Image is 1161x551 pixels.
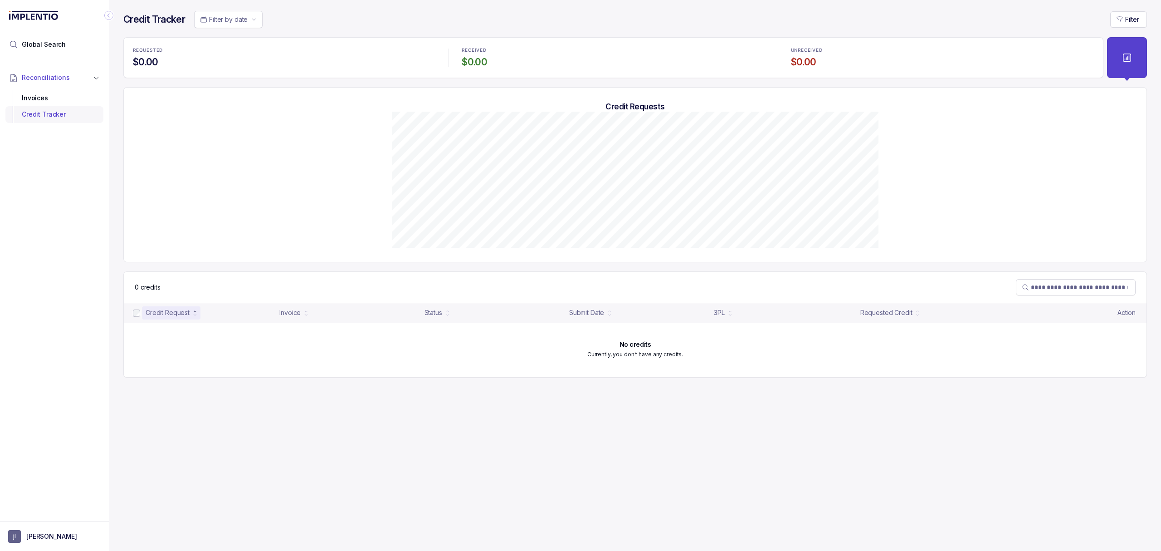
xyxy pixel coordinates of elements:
button: Filter [1110,11,1147,28]
button: Date Range Picker [194,11,263,28]
div: Collapse Icon [103,10,114,21]
p: 0 credits [135,283,161,292]
div: Credit Tracker [13,106,96,123]
p: UNRECEIVED [791,48,823,53]
h4: $0.00 [133,56,436,69]
button: User initials[PERSON_NAME] [8,530,101,543]
div: Invoice [279,308,301,317]
span: Reconciliations [22,73,70,82]
div: Reconciliations [5,88,103,125]
h5: Credit Requests [138,102,1132,112]
nav: Table Control [124,272,1146,303]
div: Requested Credit [860,308,912,317]
div: 3PL [714,308,725,317]
div: Credit Request [146,308,190,317]
span: User initials [8,530,21,543]
h6: No credits [620,341,651,348]
p: Action [1117,308,1136,317]
input: checkbox-checkbox-all [133,310,140,317]
p: RECEIVED [462,48,486,53]
p: REQUESTED [133,48,163,53]
search: Table Search Bar [1016,279,1136,295]
li: Statistic RECEIVED [456,41,770,74]
div: Status [424,308,442,317]
span: Filter by date [209,15,248,23]
h4: $0.00 [462,56,765,69]
li: Statistic UNRECEIVED [785,41,1099,74]
h4: Credit Tracker [123,13,185,26]
div: Submit Date [569,308,604,317]
p: Currently, you don't have any credits. [587,350,683,359]
p: Filter [1125,15,1139,24]
li: Statistic REQUESTED [127,41,441,74]
div: Remaining page entries [135,283,161,292]
span: Global Search [22,40,66,49]
h4: $0.00 [791,56,1094,69]
div: Invoices [13,90,96,106]
p: [PERSON_NAME] [26,532,77,541]
button: Reconciliations [5,68,103,88]
search: Date Range Picker [200,15,248,24]
ul: Statistic Highlights [123,37,1103,78]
